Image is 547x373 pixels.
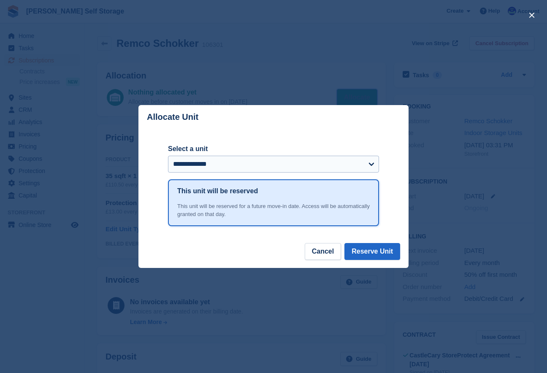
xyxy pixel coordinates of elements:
div: This unit will be reserved for a future move-in date. Access will be automatically granted on tha... [177,202,370,219]
button: close [525,8,539,22]
h1: This unit will be reserved [177,186,258,196]
label: Select a unit [168,144,379,154]
button: Cancel [305,243,341,260]
button: Reserve Unit [344,243,400,260]
p: Allocate Unit [147,112,198,122]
